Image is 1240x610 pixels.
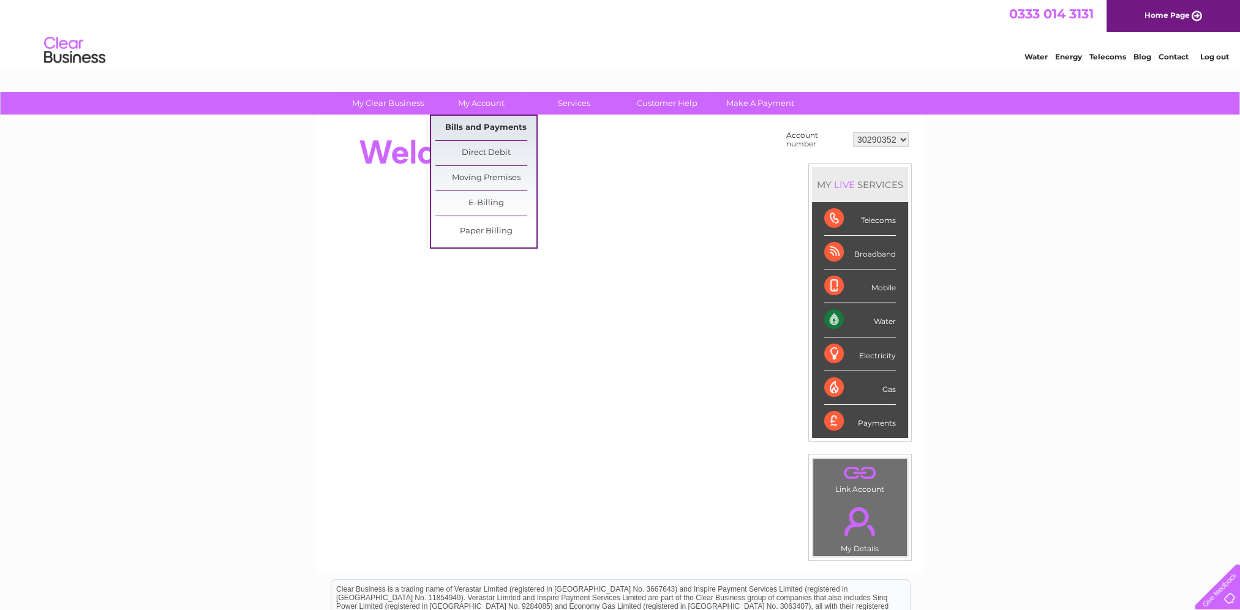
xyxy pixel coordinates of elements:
[617,92,718,115] a: Customer Help
[524,92,625,115] a: Services
[824,405,896,438] div: Payments
[824,371,896,405] div: Gas
[832,179,857,190] div: LIVE
[1055,52,1082,61] a: Energy
[1200,52,1229,61] a: Log out
[1024,52,1048,61] a: Water
[710,92,811,115] a: Make A Payment
[816,462,904,483] a: .
[824,337,896,371] div: Electricity
[783,128,850,151] td: Account number
[435,219,536,244] a: Paper Billing
[435,166,536,190] a: Moving Premises
[435,141,536,165] a: Direct Debit
[816,500,904,543] a: .
[1009,6,1094,21] a: 0333 014 3131
[1159,52,1189,61] a: Contact
[824,269,896,303] div: Mobile
[430,92,532,115] a: My Account
[435,191,536,216] a: E-Billing
[812,167,908,202] div: MY SERVICES
[1133,52,1151,61] a: Blog
[824,202,896,236] div: Telecoms
[813,497,907,557] td: My Details
[337,92,438,115] a: My Clear Business
[1089,52,1126,61] a: Telecoms
[43,32,106,69] img: logo.png
[331,7,910,59] div: Clear Business is a trading name of Verastar Limited (registered in [GEOGRAPHIC_DATA] No. 3667643...
[435,116,536,140] a: Bills and Payments
[824,236,896,269] div: Broadband
[813,458,907,497] td: Link Account
[824,303,896,337] div: Water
